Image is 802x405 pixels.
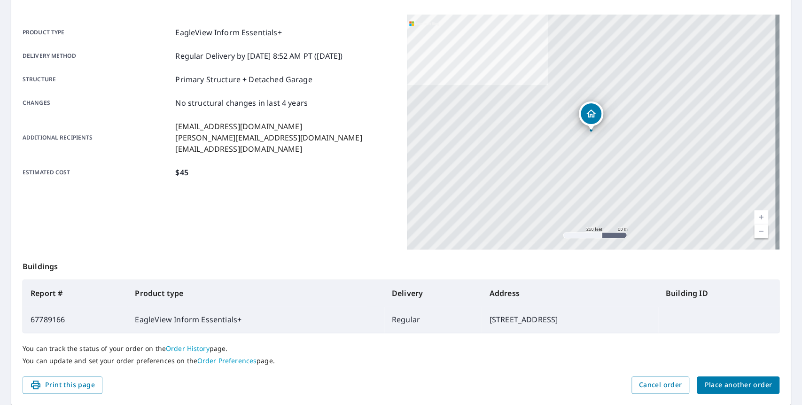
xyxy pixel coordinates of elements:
[697,376,779,394] button: Place another order
[579,101,603,131] div: Dropped pin, building 1, Residential property, 1091 Blackhorse Rd North Tazewell, VA 24630
[704,379,772,391] span: Place another order
[23,97,171,109] p: Changes
[175,27,281,38] p: EagleView Inform Essentials+
[23,167,171,178] p: Estimated cost
[384,306,482,333] td: Regular
[23,280,127,306] th: Report #
[175,121,362,132] p: [EMAIL_ADDRESS][DOMAIN_NAME]
[175,50,343,62] p: Regular Delivery by [DATE] 8:52 AM PT ([DATE])
[658,280,779,306] th: Building ID
[30,379,95,391] span: Print this page
[23,27,171,38] p: Product type
[23,306,127,333] td: 67789166
[23,121,171,155] p: Additional recipients
[175,167,188,178] p: $45
[482,306,658,333] td: [STREET_ADDRESS]
[23,376,102,394] button: Print this page
[197,356,257,365] a: Order Preferences
[639,379,682,391] span: Cancel order
[23,344,779,353] p: You can track the status of your order on the page.
[754,210,768,224] a: Current Level 17, Zoom In
[23,249,779,280] p: Buildings
[175,132,362,143] p: [PERSON_NAME][EMAIL_ADDRESS][DOMAIN_NAME]
[175,143,362,155] p: [EMAIL_ADDRESS][DOMAIN_NAME]
[23,50,171,62] p: Delivery method
[754,224,768,238] a: Current Level 17, Zoom Out
[23,357,779,365] p: You can update and set your order preferences on the page.
[23,74,171,85] p: Structure
[127,280,384,306] th: Product type
[166,344,210,353] a: Order History
[384,280,482,306] th: Delivery
[127,306,384,333] td: EagleView Inform Essentials+
[175,97,308,109] p: No structural changes in last 4 years
[175,74,312,85] p: Primary Structure + Detached Garage
[631,376,690,394] button: Cancel order
[482,280,658,306] th: Address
